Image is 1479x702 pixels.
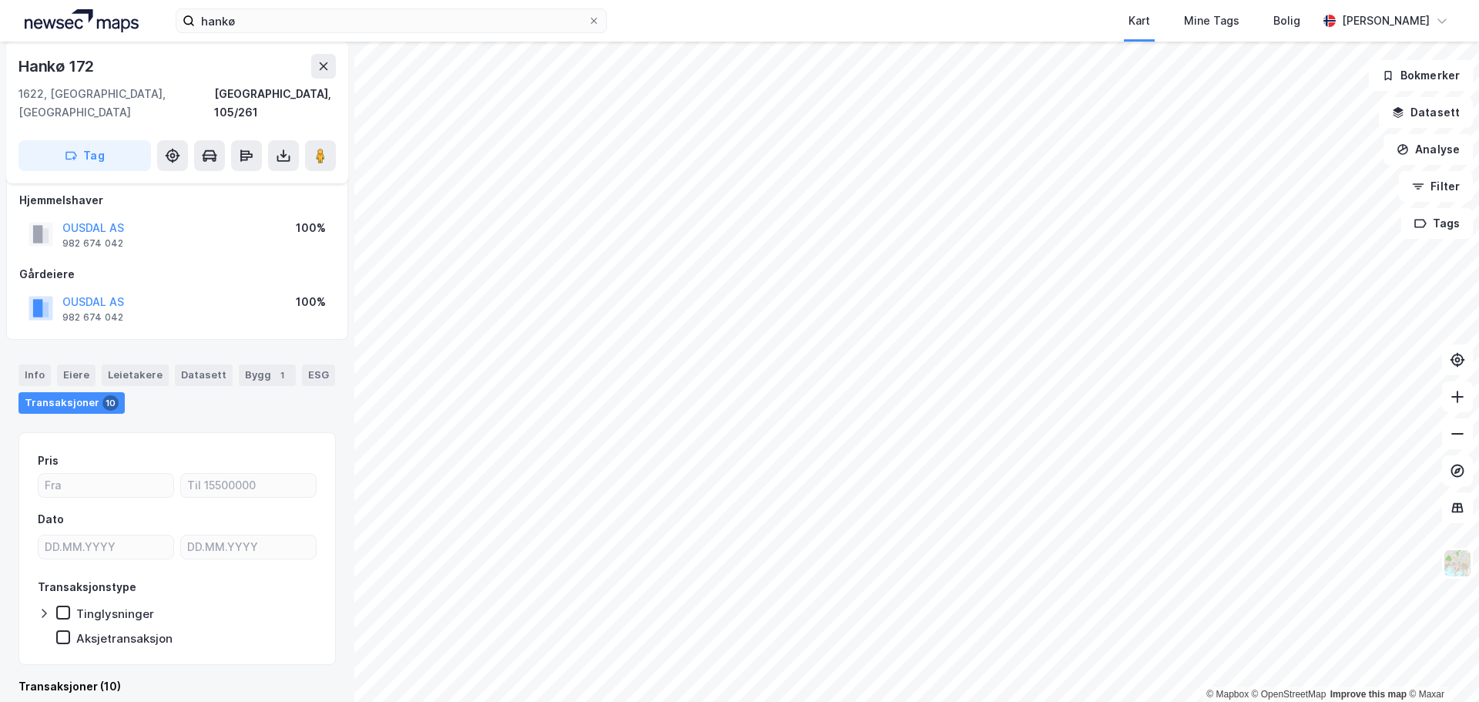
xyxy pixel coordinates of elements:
div: Kart [1129,12,1150,30]
div: Pris [38,452,59,470]
div: Gårdeiere [19,265,335,284]
button: Tag [18,140,151,171]
div: Tinglysninger [76,606,154,621]
div: Mine Tags [1184,12,1239,30]
input: Til 15500000 [181,474,316,497]
input: DD.MM.YYYY [181,536,316,559]
div: Transaksjoner [18,392,125,414]
button: Datasett [1379,97,1473,128]
a: Mapbox [1206,689,1249,700]
div: Dato [38,510,64,529]
div: Info [18,364,51,386]
div: Hankø 172 [18,54,97,79]
div: Hjemmelshaver [19,191,335,210]
button: Filter [1399,171,1473,202]
iframe: Chat Widget [1402,628,1479,702]
button: Analyse [1383,134,1473,165]
input: DD.MM.YYYY [39,536,173,559]
a: OpenStreetMap [1252,689,1326,700]
div: Datasett [175,364,233,386]
div: Aksjetransaksjon [76,631,173,646]
div: Leietakere [102,364,169,386]
button: Bokmerker [1369,60,1473,91]
div: 1 [274,368,290,383]
button: Tags [1401,208,1473,239]
div: Bygg [239,364,296,386]
div: [PERSON_NAME] [1342,12,1430,30]
div: ESG [302,364,335,386]
input: Søk på adresse, matrikkel, gårdeiere, leietakere eller personer [195,9,588,32]
div: 982 674 042 [62,237,123,250]
div: Eiere [57,364,96,386]
img: Z [1443,549,1472,578]
div: 100% [296,219,326,237]
div: Transaksjoner (10) [18,677,336,696]
div: 10 [102,395,119,411]
div: Bolig [1273,12,1300,30]
div: 100% [296,293,326,311]
div: 1622, [GEOGRAPHIC_DATA], [GEOGRAPHIC_DATA] [18,85,214,122]
div: 982 674 042 [62,311,123,324]
div: Transaksjonstype [38,578,136,596]
input: Fra [39,474,173,497]
div: Kontrollprogram for chat [1402,628,1479,702]
div: [GEOGRAPHIC_DATA], 105/261 [214,85,336,122]
a: Improve this map [1330,689,1407,700]
img: logo.a4113a55bc3d86da70a041830d287a7e.svg [25,9,139,32]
